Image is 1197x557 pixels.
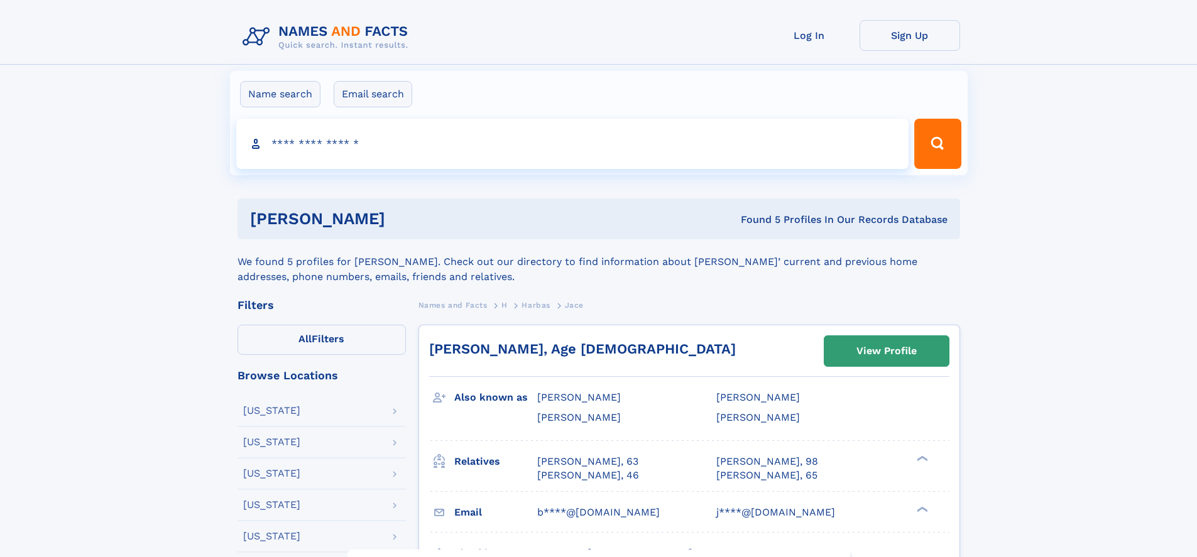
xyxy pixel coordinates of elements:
div: [US_STATE] [243,468,300,479]
a: [PERSON_NAME], 65 [716,468,817,482]
h3: Relatives [454,451,537,472]
span: Harbas [522,301,550,310]
h1: [PERSON_NAME] [250,211,563,227]
span: Jace [565,301,584,310]
h3: Also known as [454,387,537,408]
div: [US_STATE] [243,437,300,447]
a: [PERSON_NAME], 63 [537,455,638,468]
span: All [298,333,312,345]
label: Name search [240,81,320,107]
span: [PERSON_NAME] [716,391,800,403]
div: Found 5 Profiles In Our Records Database [563,213,948,227]
div: View Profile [856,337,917,365]
div: [US_STATE] [243,531,300,541]
a: H [501,297,508,313]
a: View Profile [824,336,949,366]
h3: Email [454,502,537,523]
div: [US_STATE] [243,406,300,416]
img: Logo Names and Facts [238,20,418,54]
a: [PERSON_NAME], 98 [716,455,818,468]
a: [PERSON_NAME], 46 [537,468,639,482]
a: Sign Up [860,20,960,51]
span: [PERSON_NAME] [537,411,621,423]
a: Harbas [522,297,550,313]
span: [PERSON_NAME] [537,391,621,403]
button: Search Button [914,119,961,169]
a: Names and Facts [418,297,488,313]
label: Email search [334,81,412,107]
div: ❯ [914,454,929,462]
div: [US_STATE] [243,500,300,510]
input: search input [236,119,909,169]
span: H [501,301,508,310]
div: Browse Locations [238,370,406,381]
div: We found 5 profiles for [PERSON_NAME]. Check out our directory to find information about [PERSON_... [238,239,960,284]
a: Log In [759,20,860,51]
div: ❯ [914,505,929,513]
a: [PERSON_NAME], Age [DEMOGRAPHIC_DATA] [429,341,736,357]
span: [PERSON_NAME] [716,411,800,423]
label: Filters [238,325,406,355]
div: Filters [238,300,406,311]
